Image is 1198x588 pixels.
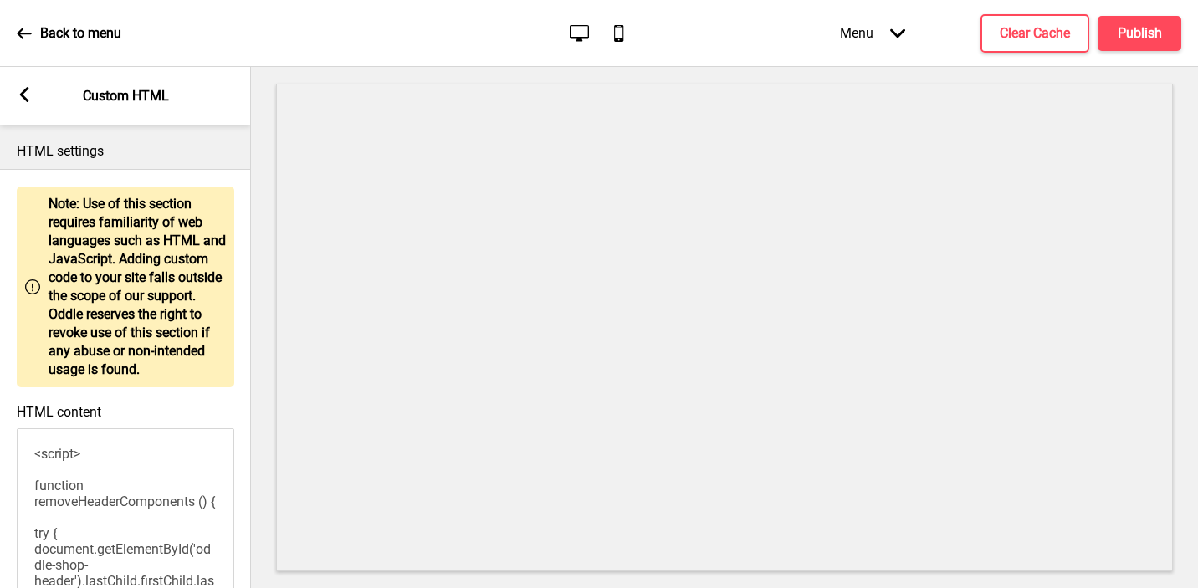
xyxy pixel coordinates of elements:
h4: Clear Cache [1000,24,1070,43]
div: Menu [823,8,922,58]
p: Custom HTML [83,87,169,105]
h4: Publish [1118,24,1162,43]
p: HTML settings [17,142,234,161]
button: Clear Cache [980,14,1089,53]
label: HTML content [17,404,101,420]
p: Note: Use of this section requires familiarity of web languages such as HTML and JavaScript. Addi... [49,195,226,379]
a: Back to menu [17,11,121,56]
p: Back to menu [40,24,121,43]
button: Publish [1098,16,1181,51]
